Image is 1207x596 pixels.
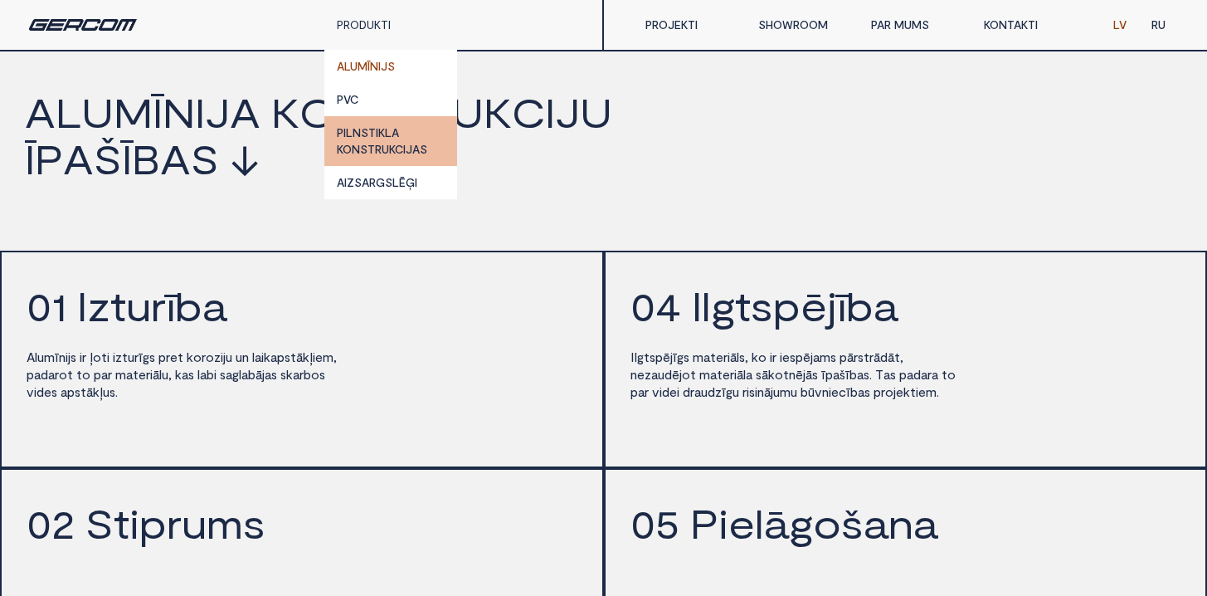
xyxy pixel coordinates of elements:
[126,286,151,325] span: u
[890,367,896,382] span: s
[921,367,927,382] span: a
[716,349,723,364] span: e
[512,91,545,133] span: c
[780,349,782,364] span: i
[801,384,808,399] span: b
[333,349,337,364] span: ,
[122,138,132,179] span: ī
[650,349,655,364] span: s
[747,384,749,399] span: i
[197,367,200,382] span: l
[264,349,270,364] span: k
[708,384,715,399] span: d
[150,367,153,382] span: i
[270,349,277,364] span: a
[670,349,673,364] span: j
[770,349,772,364] span: i
[758,349,767,364] span: o
[132,138,160,179] span: b
[309,349,313,364] span: ļ
[143,349,149,364] span: g
[86,384,93,399] span: ā
[772,349,776,364] span: r
[324,166,457,199] a: AIZSARGSLĒĢI
[971,8,1084,42] a: KONTAKTI
[299,367,304,382] span: r
[942,367,947,382] span: t
[162,367,168,382] span: u
[768,367,775,382] span: k
[874,349,880,364] span: ā
[830,349,836,364] span: s
[71,349,76,364] span: s
[805,367,812,382] span: ā
[827,286,837,325] span: j
[831,384,839,399] span: e
[35,138,63,179] span: p
[651,367,658,382] span: a
[299,91,336,133] span: o
[913,367,921,382] span: d
[715,384,722,399] span: z
[739,349,745,364] span: s
[248,367,256,382] span: b
[899,367,907,382] span: p
[110,384,115,399] span: s
[644,349,650,364] span: t
[723,349,728,364] span: r
[692,286,702,325] span: I
[55,367,59,382] span: r
[659,384,662,399] span: i
[76,367,82,382] span: t
[682,367,690,382] span: o
[290,349,296,364] span: t
[159,367,162,382] span: l
[773,384,780,399] span: u
[829,384,831,399] span: i
[757,384,764,399] span: n
[710,349,716,364] span: t
[115,349,122,364] span: z
[175,367,182,382] span: k
[859,8,971,42] a: PAR MUMS
[813,349,820,364] span: a
[782,349,790,364] span: e
[160,138,191,179] span: a
[746,8,859,42] a: SHOWROOM
[864,349,869,364] span: t
[27,367,34,382] span: p
[630,367,637,382] span: n
[59,367,67,382] span: o
[100,384,103,399] span: ļ
[683,384,690,399] span: d
[737,349,739,364] span: l
[27,349,35,364] span: A
[80,384,86,399] span: t
[34,367,41,382] span: a
[166,349,170,364] span: r
[226,349,232,364] span: u
[703,349,710,364] span: a
[664,367,672,382] span: d
[655,286,681,325] span: 4
[796,349,803,364] span: p
[77,286,87,325] span: I
[840,349,847,364] span: p
[27,286,51,325] span: 0
[783,367,789,382] span: t
[239,367,241,382] span: l
[265,367,271,382] span: a
[880,349,888,364] span: d
[68,349,71,364] span: j
[669,384,677,399] span: e
[166,286,175,325] span: ī
[717,367,723,382] span: t
[803,367,805,382] span: j
[296,349,303,364] span: ā
[1139,8,1178,42] a: RU
[790,349,796,364] span: s
[822,384,829,399] span: n
[821,367,825,382] span: ī
[93,384,100,399] span: k
[735,286,751,325] span: t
